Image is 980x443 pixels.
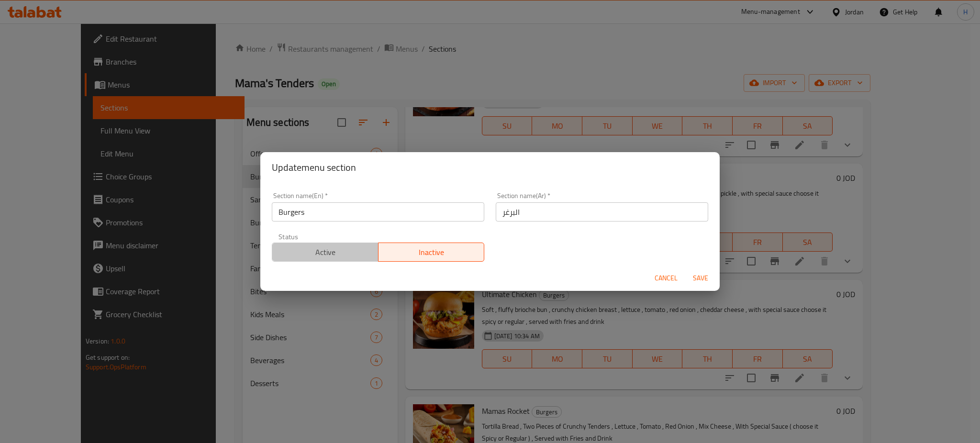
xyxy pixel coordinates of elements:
[272,243,379,262] button: Active
[685,269,716,287] button: Save
[382,245,481,259] span: Inactive
[276,245,375,259] span: Active
[496,202,708,221] input: Please enter section name(ar)
[378,243,485,262] button: Inactive
[655,272,678,284] span: Cancel
[272,202,484,221] input: Please enter section name(en)
[272,160,708,175] h2: Update menu section
[651,269,681,287] button: Cancel
[689,272,712,284] span: Save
